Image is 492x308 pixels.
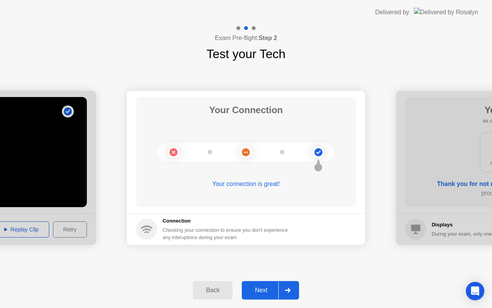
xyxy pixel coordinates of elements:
[209,103,283,117] h1: Your Connection
[215,33,277,43] h4: Exam Pre-flight:
[414,8,478,17] img: Delivered by Rosalyn
[163,217,293,225] h5: Connection
[193,281,233,300] button: Back
[466,282,484,300] div: Open Intercom Messenger
[195,287,230,294] div: Back
[375,8,409,17] div: Delivered by
[136,179,356,189] div: Your connection is great!
[244,287,278,294] div: Next
[259,35,277,41] b: Step 2
[242,281,299,300] button: Next
[163,226,293,241] div: Checking your connection to ensure you don’t experience any interuptions during your exam
[206,45,286,63] h1: Test your Tech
